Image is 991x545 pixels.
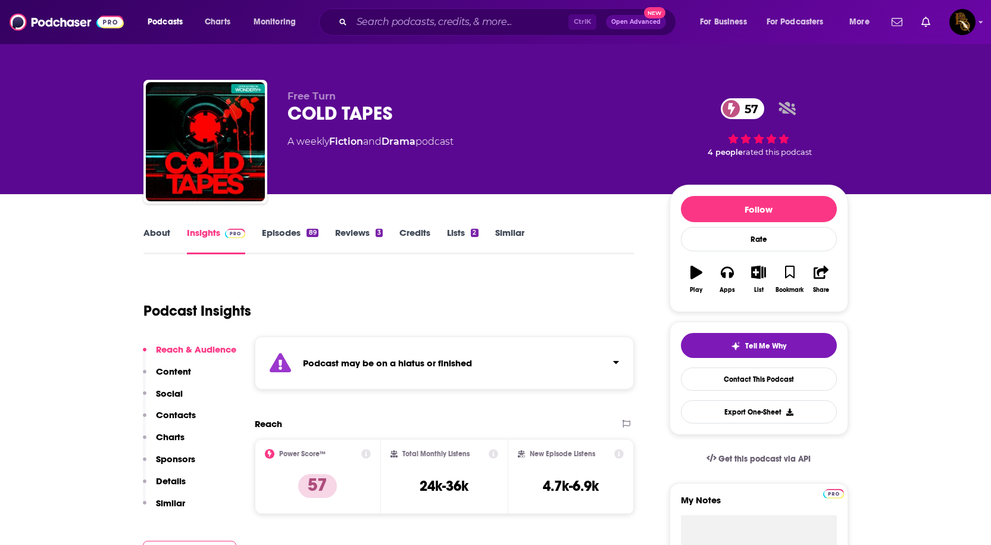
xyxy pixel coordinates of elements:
img: User Profile [949,9,976,35]
button: tell me why sparkleTell Me Why [681,333,837,358]
button: open menu [139,13,198,32]
span: and [363,136,382,147]
p: Charts [156,431,185,443]
button: Bookmark [774,258,805,301]
span: For Business [700,14,747,30]
button: Charts [143,431,185,453]
span: Podcasts [148,14,183,30]
p: Content [156,366,191,377]
div: 89 [307,229,318,237]
a: Fiction [329,136,363,147]
button: Details [143,475,186,497]
a: Charts [197,13,237,32]
a: 57 [721,98,764,119]
a: About [143,227,170,254]
div: Share [813,286,829,294]
img: Podchaser Pro [225,229,246,238]
button: open menu [245,13,311,32]
span: New [644,7,665,18]
a: InsightsPodchaser Pro [187,227,246,254]
button: Play [681,258,712,301]
p: 57 [298,474,337,498]
button: open menu [759,13,841,32]
p: Reach & Audience [156,344,236,355]
h2: Reach [255,418,282,429]
button: open menu [692,13,762,32]
p: Details [156,475,186,487]
button: open menu [841,13,884,32]
img: tell me why sparkle [731,341,740,351]
a: Lists2 [447,227,478,254]
h2: Total Monthly Listens [402,450,470,458]
div: 2 [471,229,478,237]
button: Reach & Audience [143,344,236,366]
span: Tell Me Why [745,341,786,351]
h1: Podcast Insights [143,302,251,320]
button: Sponsors [143,453,195,475]
div: List [754,286,764,294]
input: Search podcasts, credits, & more... [352,13,568,32]
span: Monitoring [254,14,296,30]
button: Export One-Sheet [681,400,837,423]
a: Drama [382,136,415,147]
p: Sponsors [156,453,195,465]
img: Podchaser - Follow, Share and Rate Podcasts [10,11,124,33]
a: Get this podcast via API [697,444,821,474]
label: My Notes [681,494,837,515]
span: More [849,14,870,30]
button: Content [143,366,191,388]
a: Show notifications dropdown [917,12,935,32]
span: 57 [733,98,764,119]
h2: New Episode Listens [530,450,595,458]
button: List [743,258,774,301]
span: Open Advanced [611,19,661,25]
button: Show profile menu [949,9,976,35]
p: Similar [156,497,185,509]
p: Social [156,388,183,399]
div: Play [690,286,702,294]
div: 57 4 peoplerated this podcast [670,91,848,164]
span: rated this podcast [743,148,812,157]
a: Show notifications dropdown [887,12,907,32]
img: COLD TAPES [146,82,265,201]
section: Click to expand status details [255,337,634,390]
div: Rate [681,227,837,251]
button: Similar [143,497,185,519]
p: Contacts [156,409,196,421]
h2: Power Score™ [279,450,326,458]
div: Bookmark [776,286,804,294]
button: Follow [681,196,837,222]
span: 4 people [708,148,743,157]
span: Ctrl K [568,14,596,30]
h3: 24k-36k [420,477,468,495]
div: Apps [720,286,735,294]
span: Logged in as RustyQuill [949,9,976,35]
span: Free Turn [287,91,336,102]
span: For Podcasters [767,14,824,30]
button: Apps [712,258,743,301]
button: Share [805,258,836,301]
strong: Podcast may be on a hiatus or finished [303,357,472,369]
a: Credits [399,227,430,254]
a: Contact This Podcast [681,368,837,391]
div: A weekly podcast [287,135,454,149]
a: Similar [495,227,524,254]
a: Reviews3 [335,227,383,254]
a: Episodes89 [262,227,318,254]
a: Pro website [823,487,844,499]
div: 3 [376,229,383,237]
img: Podchaser Pro [823,489,844,499]
button: Social [143,388,183,410]
h3: 4.7k-6.9k [543,477,599,495]
span: Get this podcast via API [718,454,811,464]
button: Open AdvancedNew [606,15,666,29]
div: Search podcasts, credits, & more... [330,8,687,36]
span: Charts [205,14,230,30]
button: Contacts [143,409,196,431]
